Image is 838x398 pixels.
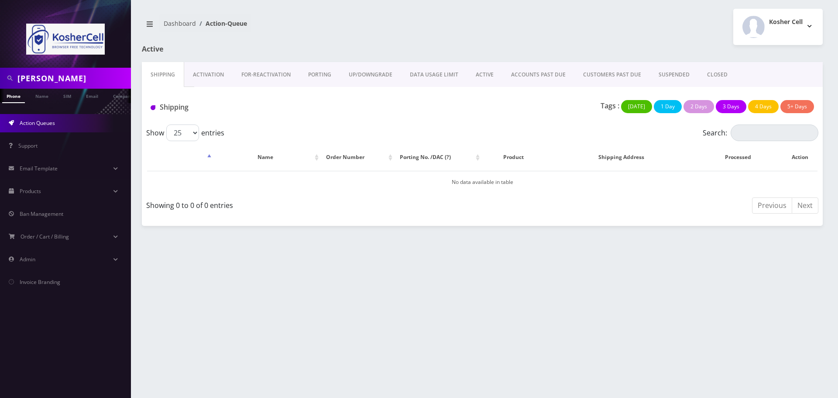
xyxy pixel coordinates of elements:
th: : activate to sort column descending [147,145,213,170]
a: ACTIVE [467,62,502,87]
select: Showentries [166,125,199,141]
li: Action-Queue [196,19,247,28]
span: Action Queues [20,119,55,127]
button: 5+ Days [780,100,814,113]
button: Kosher Cell [733,9,823,45]
button: 2 Days [683,100,714,113]
a: FOR-REActivation [233,62,299,87]
span: Invoice Branding [20,278,60,286]
span: Products [20,187,41,195]
a: Activation [184,62,233,87]
a: Shipping [142,62,184,87]
span: Admin [20,256,35,263]
a: Phone [2,89,25,103]
span: Email Template [20,165,58,172]
button: 1 Day [654,100,682,113]
td: No data available in table [147,171,817,193]
a: Next [792,197,818,214]
th: Shipping Address [545,145,698,170]
a: CUSTOMERS PAST DUE [574,62,650,87]
th: Name: activate to sort column ascending [214,145,321,170]
th: Order Number: activate to sort column ascending [322,145,395,170]
span: Support [18,142,38,149]
label: Search: [703,125,818,141]
a: DATA USAGE LIMIT [401,62,467,87]
label: Show entries [146,125,224,141]
input: Search: [731,125,818,141]
a: Email [82,89,103,102]
th: Action [782,145,817,170]
a: Company [109,89,138,102]
a: Name [31,89,53,102]
button: [DATE] [621,100,652,113]
span: Order / Cart / Billing [21,233,69,240]
input: Search in Company [17,70,129,87]
a: CLOSED [698,62,736,87]
a: UP/DOWNGRADE [340,62,401,87]
a: Dashboard [164,19,196,28]
button: 4 Days [748,100,779,113]
p: Tags : [601,100,619,111]
a: ACCOUNTS PAST DUE [502,62,574,87]
a: PORTING [299,62,340,87]
a: SUSPENDED [650,62,698,87]
th: Product [483,145,544,170]
nav: breadcrumb [142,14,476,39]
th: Porting No. /DAC (?): activate to sort column ascending [395,145,482,170]
a: SIM [59,89,76,102]
img: Shipping [151,105,155,110]
a: Previous [752,197,792,214]
img: KosherCell [26,24,105,55]
h1: Shipping [151,103,363,111]
h1: Active [142,45,360,53]
div: Showing 0 to 0 of 0 entries [146,197,476,211]
button: 3 Days [716,100,746,113]
h2: Kosher Cell [769,18,803,26]
span: Ban Management [20,210,63,218]
th: Processed: activate to sort column ascending [699,145,781,170]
